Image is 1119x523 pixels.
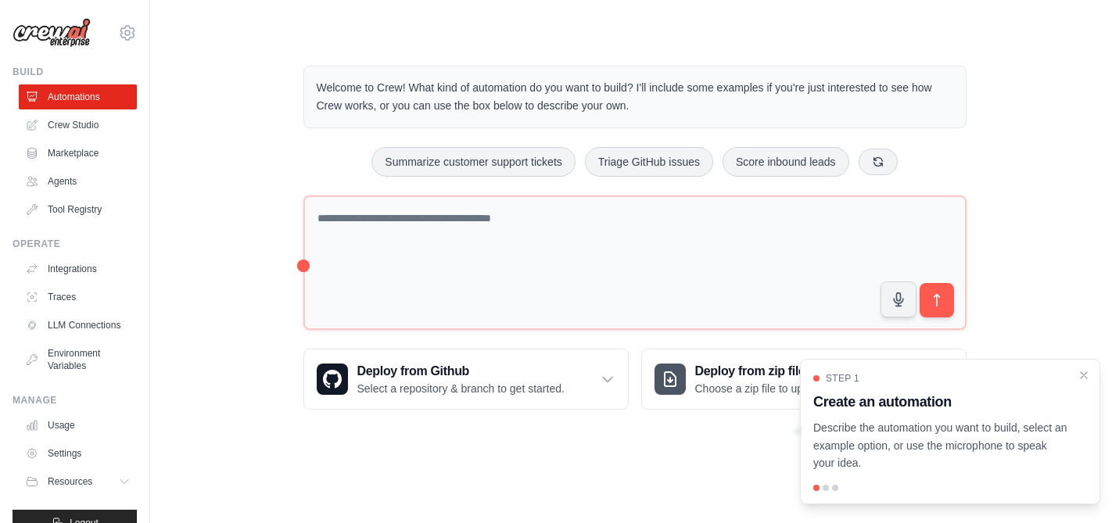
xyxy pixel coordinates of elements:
[19,341,137,378] a: Environment Variables
[13,238,137,250] div: Operate
[19,285,137,310] a: Traces
[695,362,827,381] h3: Deploy from zip file
[19,313,137,338] a: LLM Connections
[13,394,137,407] div: Manage
[19,169,137,194] a: Agents
[19,256,137,281] a: Integrations
[48,475,92,488] span: Resources
[357,381,565,396] p: Select a repository & branch to get started.
[723,147,849,177] button: Score inbound leads
[19,413,137,438] a: Usage
[19,141,137,166] a: Marketplace
[13,18,91,48] img: Logo
[813,419,1068,472] p: Describe the automation you want to build, select an example option, or use the microphone to spe...
[13,66,137,78] div: Build
[317,79,953,115] p: Welcome to Crew! What kind of automation do you want to build? I'll include some examples if you'...
[19,441,137,466] a: Settings
[695,381,827,396] p: Choose a zip file to upload.
[19,84,137,109] a: Automations
[19,113,137,138] a: Crew Studio
[19,197,137,222] a: Tool Registry
[1078,369,1090,382] button: Close walkthrough
[813,391,1068,413] h3: Create an automation
[371,147,575,177] button: Summarize customer support tickets
[19,469,137,494] button: Resources
[357,362,565,381] h3: Deploy from Github
[1041,448,1119,523] iframe: Chat Widget
[585,147,713,177] button: Triage GitHub issues
[826,372,859,385] span: Step 1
